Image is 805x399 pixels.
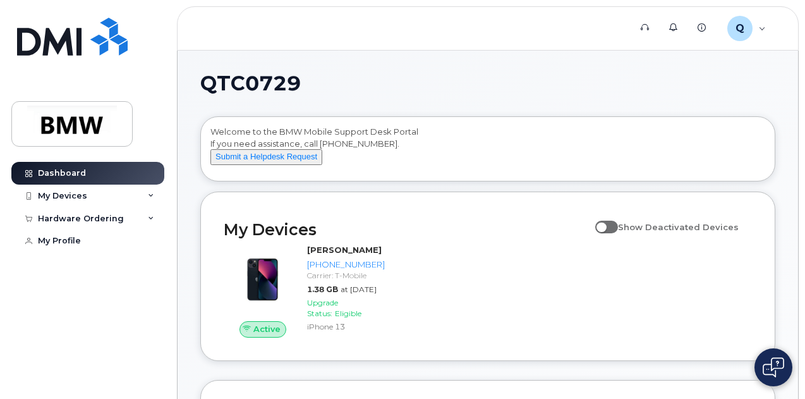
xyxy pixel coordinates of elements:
div: [PHONE_NUMBER] [307,259,385,271]
strong: [PERSON_NAME] [307,245,382,255]
a: Active[PERSON_NAME][PHONE_NUMBER]Carrier: T-Mobile1.38 GBat [DATE]Upgrade Status:EligibleiPhone 13 [224,244,390,337]
span: Show Deactivated Devices [618,222,739,232]
span: Active [253,323,281,335]
span: at [DATE] [341,285,377,294]
div: Welcome to the BMW Mobile Support Desk Portal If you need assistance, call [PHONE_NUMBER]. [210,126,765,176]
span: QTC0729 [200,74,301,93]
span: 1.38 GB [307,285,338,294]
span: Upgrade Status: [307,298,338,318]
a: Submit a Helpdesk Request [210,151,322,161]
div: iPhone 13 [307,321,385,332]
img: Open chat [763,357,784,378]
button: Submit a Helpdesk Request [210,149,322,165]
h2: My Devices [224,220,589,239]
img: image20231002-3703462-1ig824h.jpeg [234,250,292,309]
input: Show Deactivated Devices [595,215,605,225]
span: Eligible [335,309,361,318]
div: Carrier: T-Mobile [307,270,385,281]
